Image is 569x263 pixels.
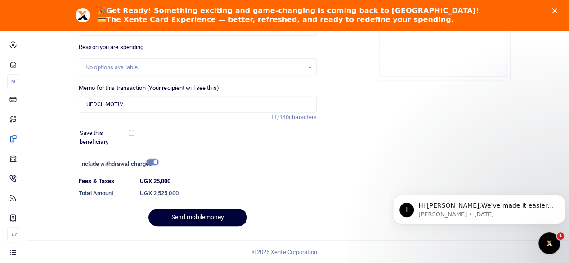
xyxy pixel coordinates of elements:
iframe: Intercom notifications message [389,176,569,239]
h6: Total Amount [79,190,133,197]
li: M [7,74,19,89]
div: No options available. [85,63,304,72]
dt: Fees & Taxes [75,177,136,186]
button: Send mobilemoney [148,209,247,226]
div: 🎉 💳 [97,6,479,24]
b: Get Ready! Something exciting and game-changing is coming back to [GEOGRAPHIC_DATA]! [106,6,479,15]
label: Save this beneficiary [80,129,130,146]
h6: UGX 2,525,000 [140,190,317,197]
iframe: Intercom live chat [538,232,560,254]
label: Reason you are spending [79,43,143,52]
span: 1 [557,232,564,240]
div: Close [552,8,561,13]
input: Enter extra information [79,96,317,113]
label: Memo for this transaction (Your recipient will see this) [79,84,219,93]
label: UGX 25,000 [140,177,170,186]
span: characters [289,114,317,120]
h6: Include withdrawal charges [80,160,154,168]
li: Ac [7,227,19,242]
span: 11/140 [270,114,289,120]
b: The Xente Card Experience — better, refreshed, and ready to redefine your spending. [106,15,453,24]
img: Profile image for Aceng [76,8,90,22]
